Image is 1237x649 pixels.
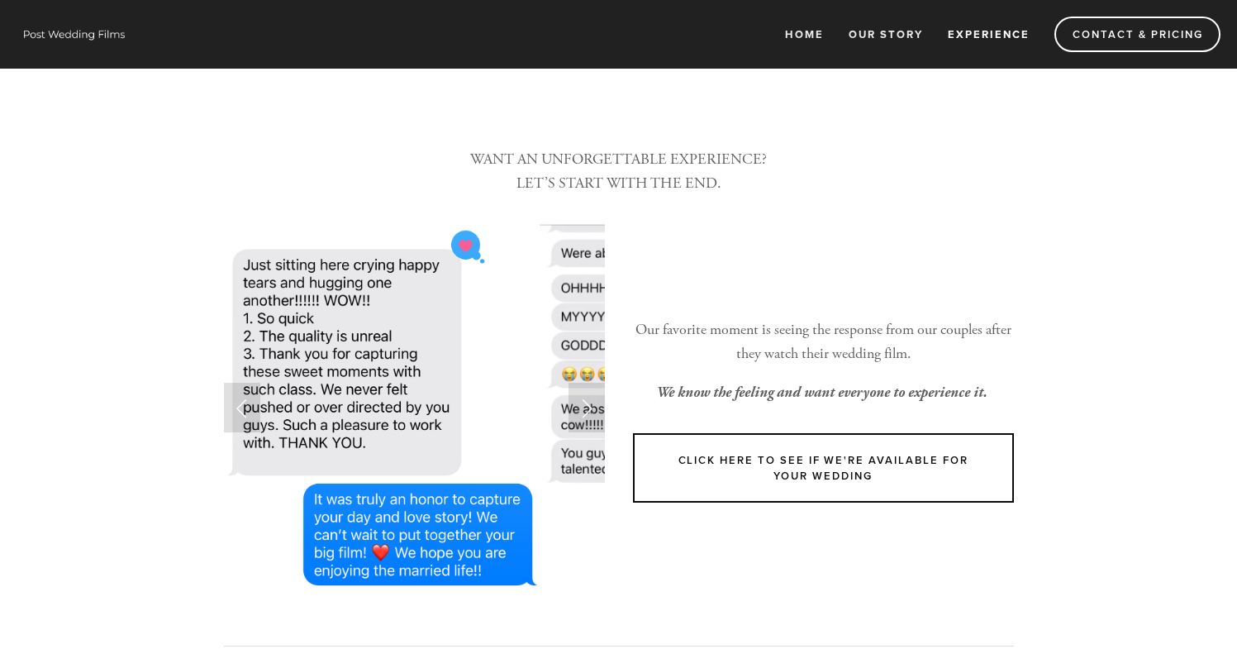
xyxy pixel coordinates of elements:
[633,433,1014,503] a: Click Here to see if We're available for your wedding
[633,318,1014,366] p: Our favorite moment is seeing the response from our couples after they watch their wedding film.
[838,21,934,48] a: Our Story
[224,148,1014,196] p: WANT AN UNFORGETTABLE EXPERIENCE? LET’S START WITH THE END.
[774,21,835,48] a: Home
[17,21,132,46] img: Wisconsin Wedding Videographer
[937,21,1040,48] a: Experience
[656,384,987,401] em: We know the feeling and want everyone to experience it.
[224,224,540,591] img: Teaser 1 copy 2.PNG
[1054,17,1220,52] a: Contact & Pricing
[224,383,260,432] a: Previous Slide
[569,383,605,432] a: Next Slide
[540,224,828,591] img: Highlight copy 2.jpeg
